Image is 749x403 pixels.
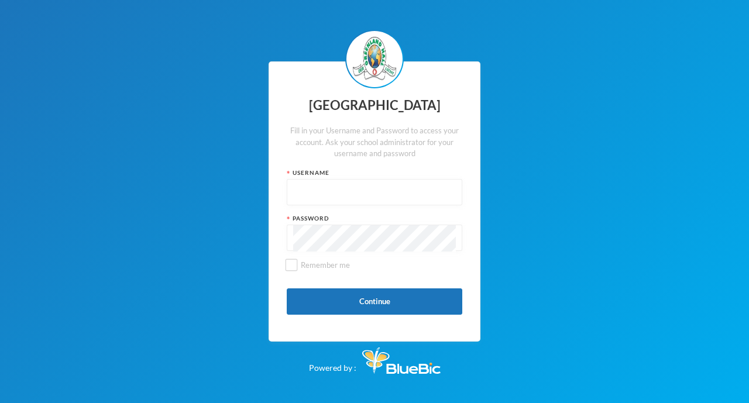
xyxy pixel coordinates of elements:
[287,214,462,223] div: Password
[287,94,462,117] div: [GEOGRAPHIC_DATA]
[309,342,441,374] div: Powered by :
[296,260,355,270] span: Remember me
[362,347,441,374] img: Bluebic
[287,125,462,160] div: Fill in your Username and Password to access your account. Ask your school administrator for your...
[287,168,462,177] div: Username
[287,288,462,315] button: Continue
